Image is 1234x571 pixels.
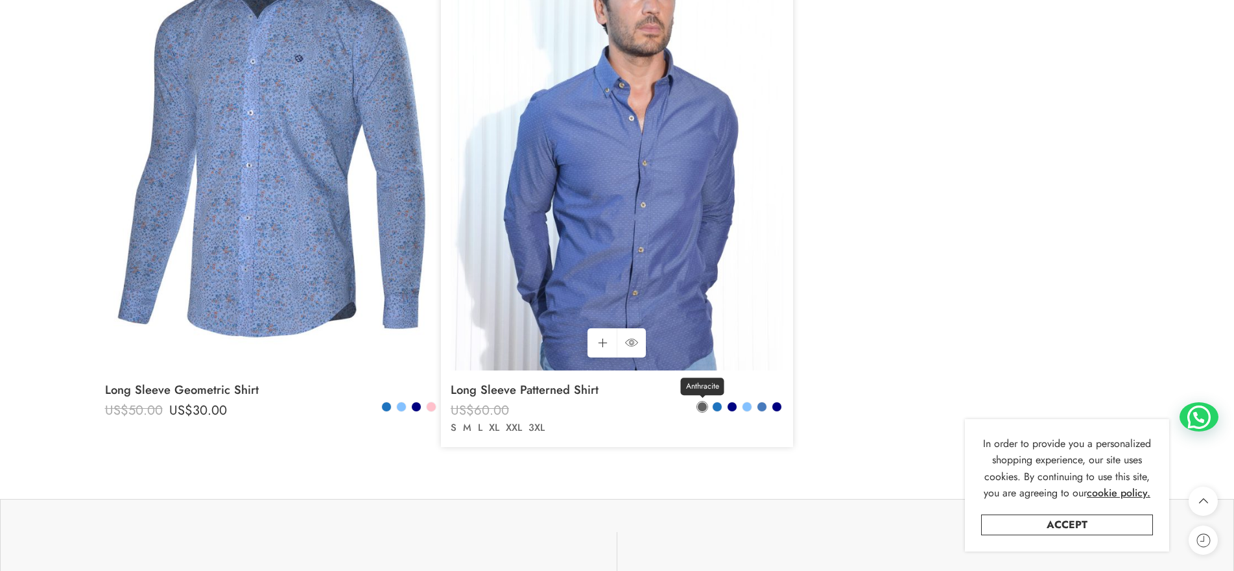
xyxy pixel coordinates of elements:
a: Accept [981,515,1153,535]
bdi: 50.00 [105,401,163,420]
a: S [447,420,460,435]
span: US$ [105,401,128,420]
a: Long Sleeve Geometric Shirt [105,377,438,403]
a: Pink [425,401,437,413]
span: In order to provide you a personalized shopping experience, our site uses cookies. By continuing ... [983,436,1151,501]
a: Anthracite [696,401,708,413]
span: US$ [451,401,474,420]
a: Blue [381,401,392,413]
bdi: 30.00 [451,417,508,435]
a: 3XL [525,420,548,435]
a: Navy [410,401,422,413]
bdi: 60.00 [451,401,509,420]
a: M [460,420,475,435]
a: XL [486,420,503,435]
a: XXL [503,420,525,435]
a: Select options for “Long Sleeve Patterned Shirt” [587,328,617,358]
a: low Blue [756,401,768,413]
span: US$ [169,401,193,420]
bdi: 30.00 [169,401,227,420]
a: Light Blue [741,401,753,413]
a: Light Blue [396,401,407,413]
a: Navy [771,401,783,413]
span: US$ [451,417,474,435]
a: QUICK SHOP [617,328,646,358]
a: L [475,420,486,435]
a: cookie policy. [1087,485,1150,502]
a: Long Sleeve Patterned Shirt [451,377,783,403]
span: Anthracite [681,378,724,395]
